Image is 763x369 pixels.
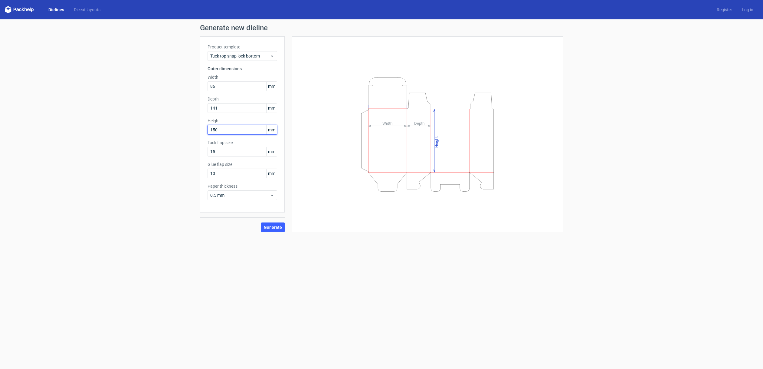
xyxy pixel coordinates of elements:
label: Tuck flap size [208,140,277,146]
tspan: Height [434,136,439,147]
h1: Generate new dieline [200,24,563,31]
a: Dielines [44,7,69,13]
tspan: Width [382,121,392,125]
label: Glue flap size [208,161,277,167]
span: Generate [264,225,282,229]
span: mm [266,82,277,91]
span: 0.5 mm [210,192,270,198]
button: Generate [261,222,285,232]
label: Product template [208,44,277,50]
span: mm [266,125,277,134]
span: mm [266,169,277,178]
label: Depth [208,96,277,102]
a: Register [712,7,737,13]
a: Log in [737,7,758,13]
label: Width [208,74,277,80]
span: mm [266,147,277,156]
label: Paper thickness [208,183,277,189]
span: mm [266,104,277,113]
a: Diecut layouts [69,7,105,13]
tspan: Depth [414,121,424,125]
h3: Outer dimensions [208,66,277,72]
label: Height [208,118,277,124]
span: Tuck top snap lock bottom [210,53,270,59]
